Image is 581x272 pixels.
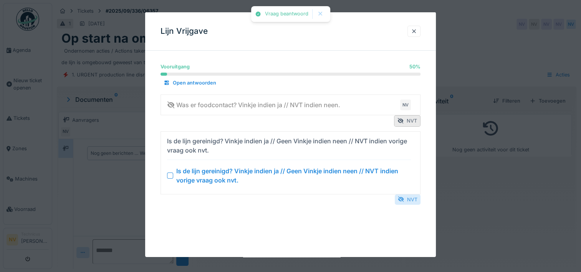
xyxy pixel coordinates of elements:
[167,100,340,109] div: Was er foodcontact? Vinkje indien ja // NVT indien neen.
[161,27,208,36] h3: Lijn Vrijgave
[409,63,420,70] div: 50 %
[400,100,411,110] div: NV
[395,194,420,204] div: NVT
[176,166,411,184] div: Is de lijn gereinigd? Vinkje indien ja // Geen Vinkje indien neen // NVT indien vorige vraag ook ...
[164,134,417,191] summary: Is de lijn gereinigd? Vinkje indien ja // Geen Vinkje indien neen // NVT indien vorige vraag ook ...
[161,63,190,70] div: Vooruitgang
[161,78,219,88] div: Open antwoorden
[265,11,308,17] div: Vraag beantwoord
[164,98,417,112] summary: Was er foodcontact? Vinkje indien ja // NVT indien neen.NV
[161,73,420,76] progress: 50 %
[167,136,408,154] div: Is de lijn gereinigd? Vinkje indien ja // Geen Vinkje indien neen // NVT indien vorige vraag ook ...
[394,115,420,126] div: NVT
